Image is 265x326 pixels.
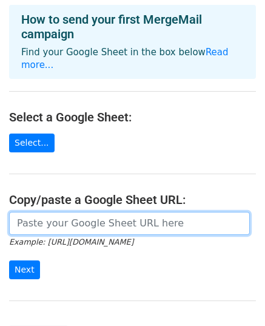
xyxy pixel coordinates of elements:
[204,268,265,326] iframe: Chat Widget
[9,192,256,207] h4: Copy/paste a Google Sheet URL:
[9,237,133,246] small: Example: [URL][DOMAIN_NAME]
[9,260,40,279] input: Next
[21,47,229,70] a: Read more...
[9,110,256,124] h4: Select a Google Sheet:
[9,134,55,152] a: Select...
[21,46,244,72] p: Find your Google Sheet in the box below
[9,212,250,235] input: Paste your Google Sheet URL here
[21,12,244,41] h4: How to send your first MergeMail campaign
